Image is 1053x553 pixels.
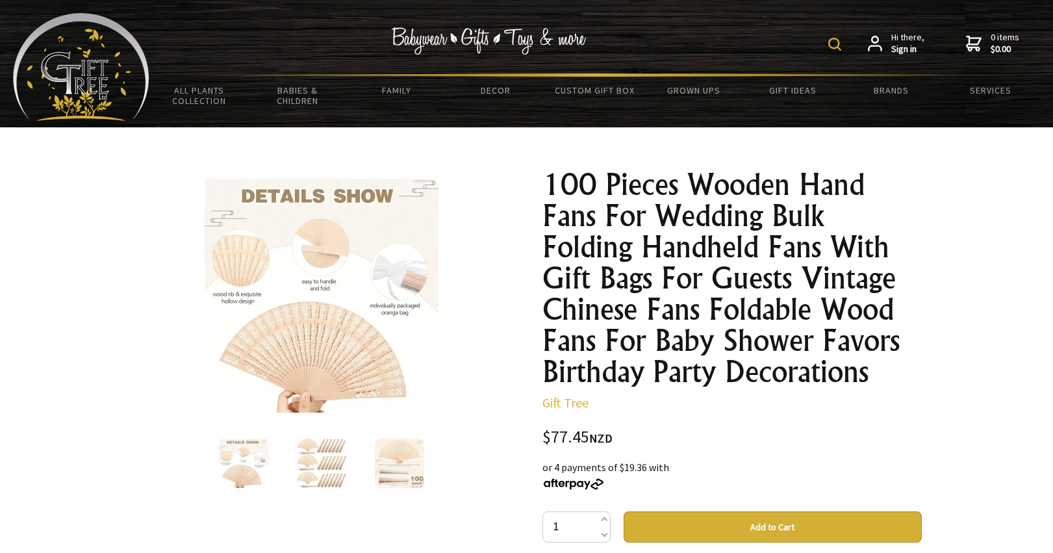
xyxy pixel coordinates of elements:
[868,32,924,55] a: Hi there,Sign in
[149,77,248,114] a: All Plants Collection
[966,32,1019,55] a: 0 items$0.00
[542,169,922,387] h1: 100 Pieces Wooden Hand Fans For Wedding Bulk Folding Handheld Fans With Gift Bags For Guests Vint...
[828,38,841,51] img: product search
[392,27,587,55] img: Babywear - Gifts - Toys & more
[542,459,922,491] div: or 4 payments of $19.36 with
[991,31,1019,55] span: 0 items
[842,77,941,104] a: Brands
[205,179,438,413] img: 100 Pieces Wooden Hand Fans For Wedding Bulk Folding Handheld Fans With Gift Bags For Guests Vint...
[891,44,924,55] strong: Sign in
[891,32,924,55] span: Hi there,
[743,77,842,104] a: Gift Ideas
[348,77,446,104] a: Family
[545,77,644,104] a: Custom Gift Box
[624,511,922,543] button: Add to Cart
[941,77,1040,104] a: Services
[542,429,922,446] div: $77.45
[13,13,149,121] img: Babyware - Gifts - Toys and more...
[644,77,743,104] a: Grown Ups
[375,439,424,488] img: 100 Pieces Wooden Hand Fans For Wedding Bulk Folding Handheld Fans With Gift Bags For Guests Vint...
[542,478,605,490] img: Afterpay
[542,394,589,411] a: Gift Tree
[297,439,346,488] img: 100 Pieces Wooden Hand Fans For Wedding Bulk Folding Handheld Fans With Gift Bags For Guests Vint...
[446,77,545,104] a: Decor
[219,439,268,488] img: 100 Pieces Wooden Hand Fans For Wedding Bulk Folding Handheld Fans With Gift Bags For Guests Vint...
[589,431,613,446] span: NZD
[248,77,347,114] a: Babies & Children
[991,44,1019,55] strong: $0.00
